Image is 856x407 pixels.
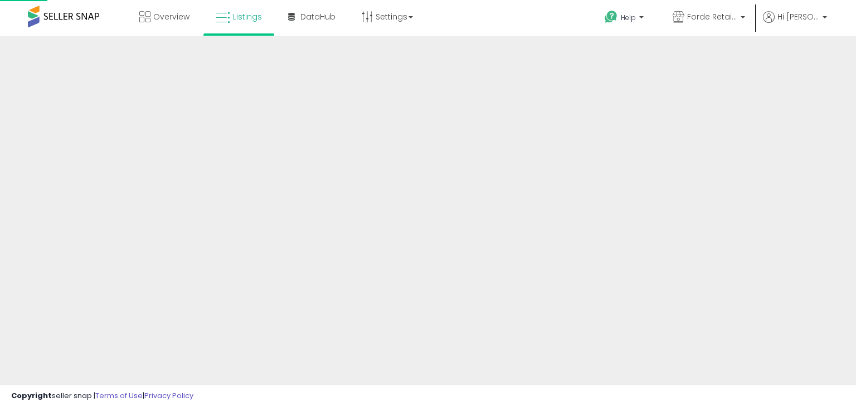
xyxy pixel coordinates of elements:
span: Listings [233,11,262,22]
a: Hi [PERSON_NAME] [763,11,827,36]
span: Overview [153,11,189,22]
span: DataHub [300,11,335,22]
a: Privacy Policy [144,390,193,401]
a: Terms of Use [95,390,143,401]
span: Forde Retail - DE [687,11,737,22]
a: Help [596,2,655,36]
span: Hi [PERSON_NAME] [777,11,819,22]
div: seller snap | | [11,391,193,401]
strong: Copyright [11,390,52,401]
i: Get Help [604,10,618,24]
span: Help [621,13,636,22]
